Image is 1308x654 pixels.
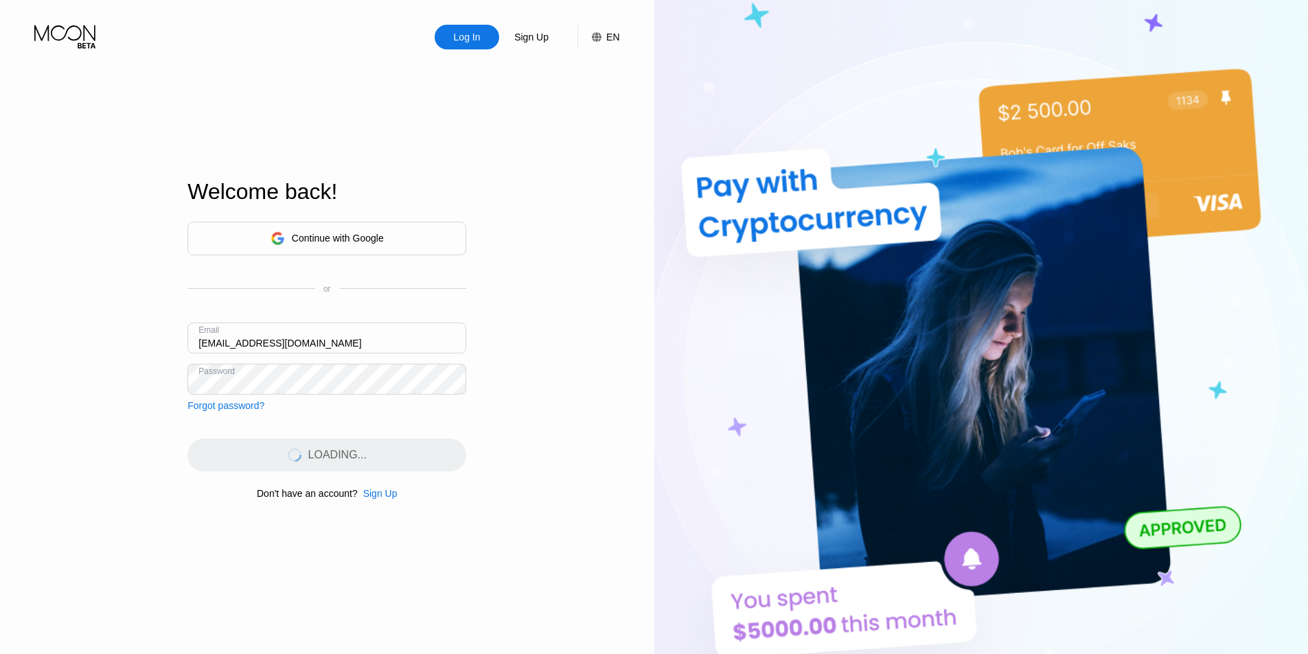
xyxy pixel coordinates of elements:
[435,25,499,49] div: Log In
[292,233,384,244] div: Continue with Google
[187,222,466,255] div: Continue with Google
[499,25,564,49] div: Sign Up
[187,400,264,411] div: Forgot password?
[363,488,398,499] div: Sign Up
[198,325,219,335] div: Email
[513,30,550,44] div: Sign Up
[198,366,235,376] div: Password
[187,179,466,205] div: Welcome back!
[606,32,619,43] div: EN
[323,284,331,294] div: or
[257,488,358,499] div: Don't have an account?
[577,25,619,49] div: EN
[358,488,398,499] div: Sign Up
[452,30,482,44] div: Log In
